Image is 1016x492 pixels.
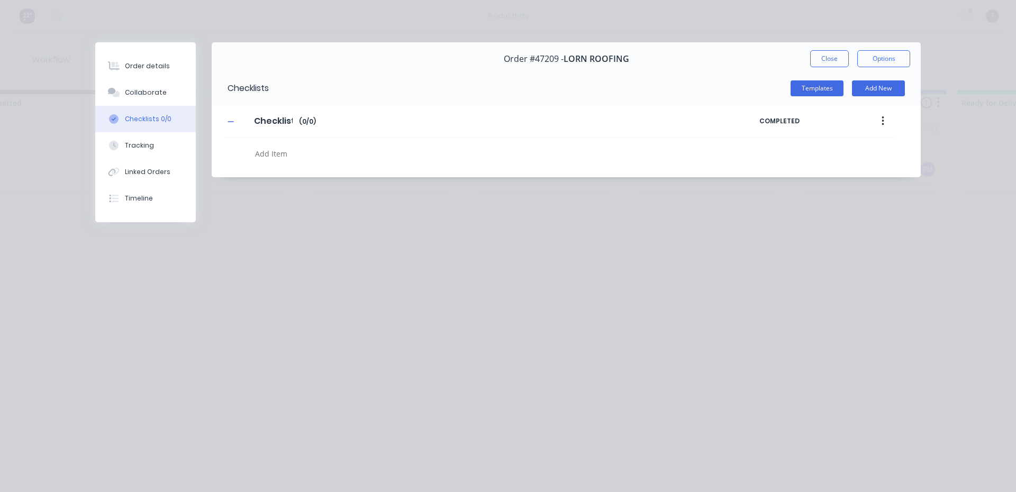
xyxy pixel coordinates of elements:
div: Collaborate [125,88,167,97]
span: LORN ROOFING [564,54,629,64]
button: Templates [791,80,843,96]
button: Order details [95,53,196,79]
span: COMPLETED [759,116,849,126]
button: Linked Orders [95,159,196,185]
div: Linked Orders [125,167,170,177]
div: Checklists 0/0 [125,114,171,124]
button: Collaborate [95,79,196,106]
div: Timeline [125,194,153,203]
input: Enter Checklist name [248,113,299,129]
div: Tracking [125,141,154,150]
span: ( 0 / 0 ) [299,117,316,126]
button: Checklists 0/0 [95,106,196,132]
button: Options [857,50,910,67]
button: Tracking [95,132,196,159]
button: Add New [852,80,905,96]
button: Close [810,50,849,67]
div: Order details [125,61,170,71]
span: Order #47209 - [504,54,564,64]
button: Timeline [95,185,196,212]
div: Checklists [212,71,269,105]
